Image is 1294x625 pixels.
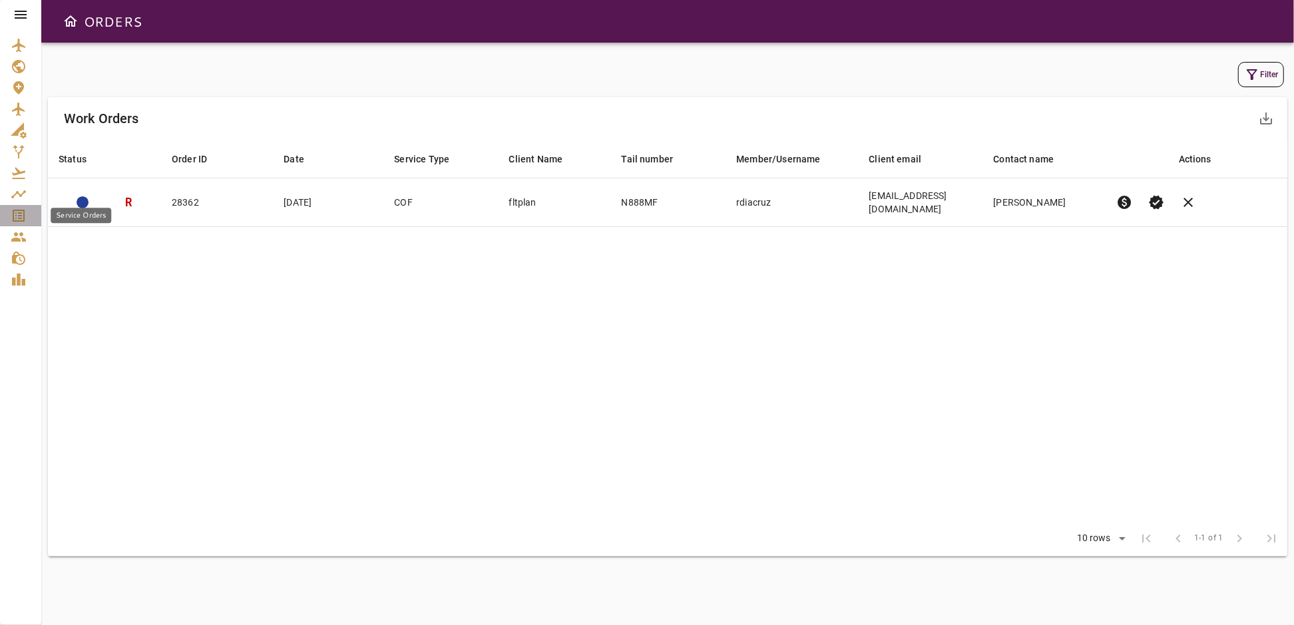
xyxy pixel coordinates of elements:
[273,178,383,227] td: [DATE]
[993,151,1054,167] div: Contact name
[172,151,207,167] div: Order ID
[1255,522,1287,554] span: Last Page
[1130,522,1162,554] span: First Page
[59,151,104,167] span: Status
[993,151,1071,167] span: Contact name
[284,151,322,167] span: Date
[77,196,89,208] div: ACTION REQUIRED
[57,8,84,35] button: Open drawer
[64,108,139,129] h6: Work Orders
[284,151,304,167] div: Date
[394,151,467,167] span: Service Type
[51,208,111,223] div: Service Orders
[611,178,726,227] td: N888MF
[394,151,449,167] div: Service Type
[736,151,837,167] span: Member/Username
[622,151,691,167] span: Tail number
[982,178,1105,227] td: [PERSON_NAME]
[84,11,142,32] h6: ORDERS
[1258,110,1274,126] span: save_alt
[1223,522,1255,554] span: Next Page
[736,151,820,167] div: Member/Username
[1117,194,1133,210] span: paid
[726,178,858,227] td: rdiacruz
[869,151,939,167] span: Client email
[1194,532,1223,545] span: 1-1 of 1
[869,151,921,167] div: Client email
[1238,62,1284,87] button: Filter
[172,151,224,167] span: Order ID
[161,178,273,227] td: 28362
[1068,528,1130,548] div: 10 rows
[1173,186,1205,218] button: Cancel order
[1141,186,1173,218] button: Set Permit Ready
[622,151,674,167] div: Tail number
[1162,522,1194,554] span: Previous Page
[1181,194,1197,210] span: clear
[858,178,982,227] td: [EMAIL_ADDRESS][DOMAIN_NAME]
[1074,532,1114,544] div: 10 rows
[499,178,611,227] td: fltplan
[1250,103,1282,134] button: Export
[1149,194,1165,210] span: verified
[509,151,580,167] span: Client Name
[383,178,498,227] td: COF
[125,195,132,210] h3: R
[59,151,87,167] div: Status
[509,151,563,167] div: Client Name
[1109,186,1141,218] button: Pre-Invoice order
